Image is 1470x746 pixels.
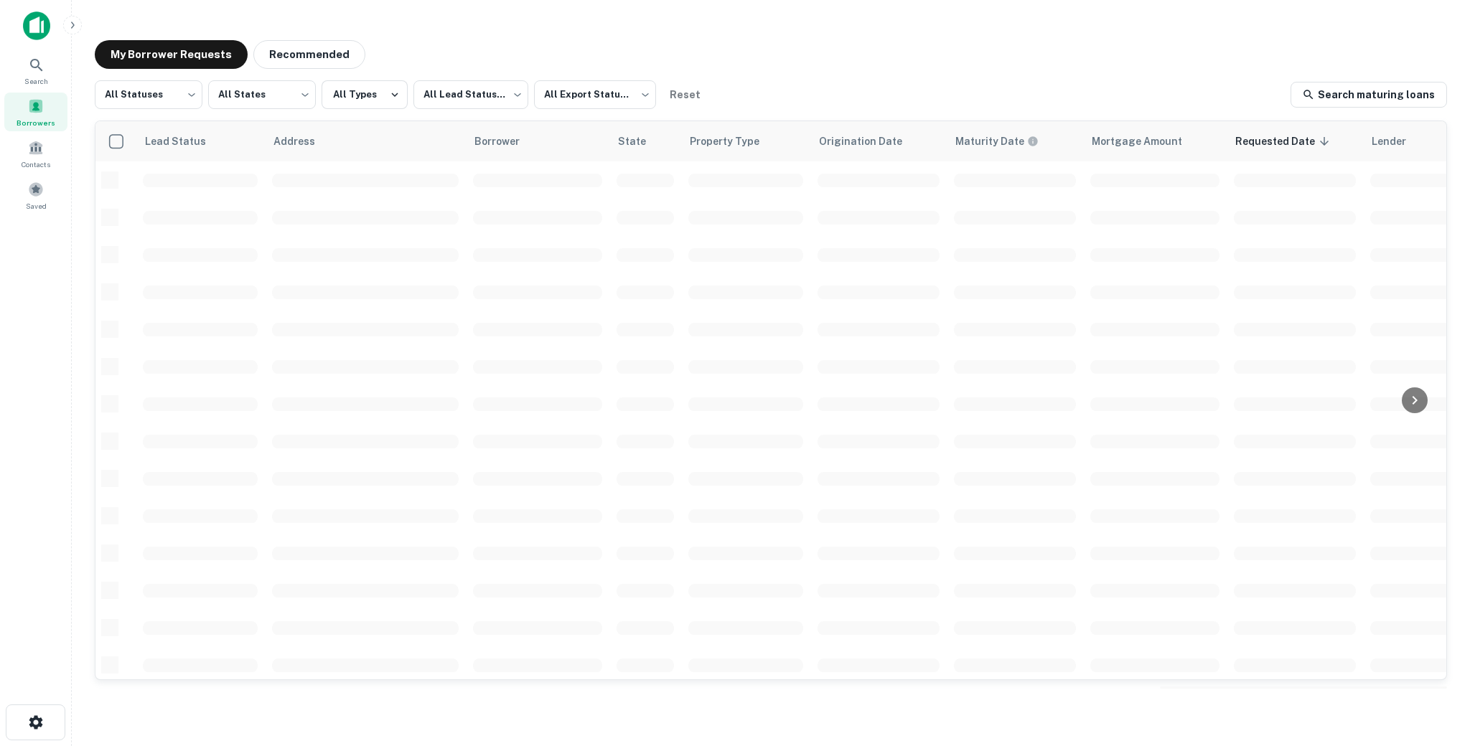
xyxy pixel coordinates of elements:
[23,11,50,40] img: capitalize-icon.png
[955,133,1024,149] h6: Maturity Date
[22,159,50,170] span: Contacts
[253,40,365,69] button: Recommended
[955,133,1039,149] div: Maturity dates displayed may be estimated. Please contact the lender for the most accurate maturi...
[1092,133,1201,150] span: Mortgage Amount
[1372,133,1425,150] span: Lender
[1083,121,1227,161] th: Mortgage Amount
[681,121,810,161] th: Property Type
[4,93,67,131] a: Borrowers
[24,75,48,87] span: Search
[17,117,55,128] span: Borrowers
[144,133,225,150] span: Lead Status
[690,133,778,150] span: Property Type
[534,76,656,113] div: All Export Statuses
[4,134,67,173] a: Contacts
[819,133,921,150] span: Origination Date
[26,200,47,212] span: Saved
[955,133,1057,149] span: Maturity dates displayed may be estimated. Please contact the lender for the most accurate maturi...
[609,121,681,161] th: State
[4,176,67,214] a: Saved
[208,76,316,113] div: All States
[322,80,408,109] button: All Types
[4,51,67,90] a: Search
[136,121,265,161] th: Lead Status
[474,133,538,150] span: Borrower
[265,121,466,161] th: Address
[1291,82,1447,108] a: Search maturing loans
[618,133,665,150] span: State
[413,76,528,113] div: All Lead Statuses
[273,133,334,150] span: Address
[95,40,248,69] button: My Borrower Requests
[466,121,609,161] th: Borrower
[95,76,202,113] div: All Statuses
[662,80,708,109] button: Reset
[810,121,947,161] th: Origination Date
[947,121,1083,161] th: Maturity dates displayed may be estimated. Please contact the lender for the most accurate maturi...
[1235,133,1334,150] span: Requested Date
[1227,121,1363,161] th: Requested Date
